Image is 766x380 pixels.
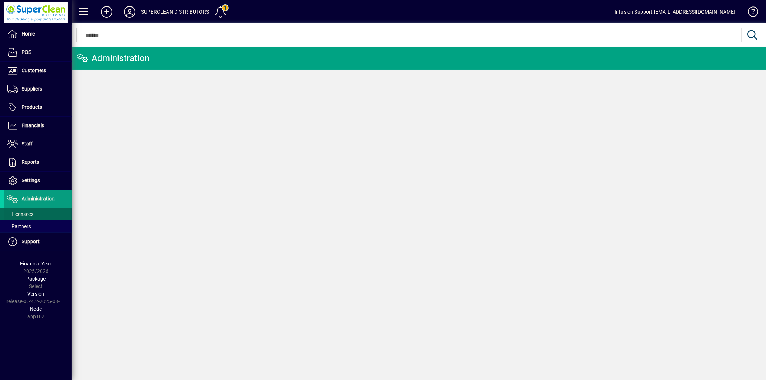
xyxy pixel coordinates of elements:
[141,6,209,18] div: SUPERCLEAN DISTRIBUTORS
[4,135,72,153] a: Staff
[77,52,150,64] div: Administration
[22,104,42,110] span: Products
[7,211,33,217] span: Licensees
[28,291,45,297] span: Version
[4,172,72,190] a: Settings
[22,49,31,55] span: POS
[26,276,46,282] span: Package
[4,220,72,232] a: Partners
[30,306,42,312] span: Node
[22,196,55,201] span: Administration
[4,153,72,171] a: Reports
[4,233,72,251] a: Support
[4,208,72,220] a: Licensees
[4,98,72,116] a: Products
[4,62,72,80] a: Customers
[4,80,72,98] a: Suppliers
[4,25,72,43] a: Home
[4,43,72,61] a: POS
[20,261,52,267] span: Financial Year
[4,117,72,135] a: Financials
[22,177,40,183] span: Settings
[22,68,46,73] span: Customers
[7,223,31,229] span: Partners
[22,159,39,165] span: Reports
[22,122,44,128] span: Financials
[614,6,735,18] div: Infusion Support [EMAIL_ADDRESS][DOMAIN_NAME]
[22,31,35,37] span: Home
[22,86,42,92] span: Suppliers
[22,141,33,147] span: Staff
[743,1,757,25] a: Knowledge Base
[95,5,118,18] button: Add
[22,238,40,244] span: Support
[118,5,141,18] button: Profile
